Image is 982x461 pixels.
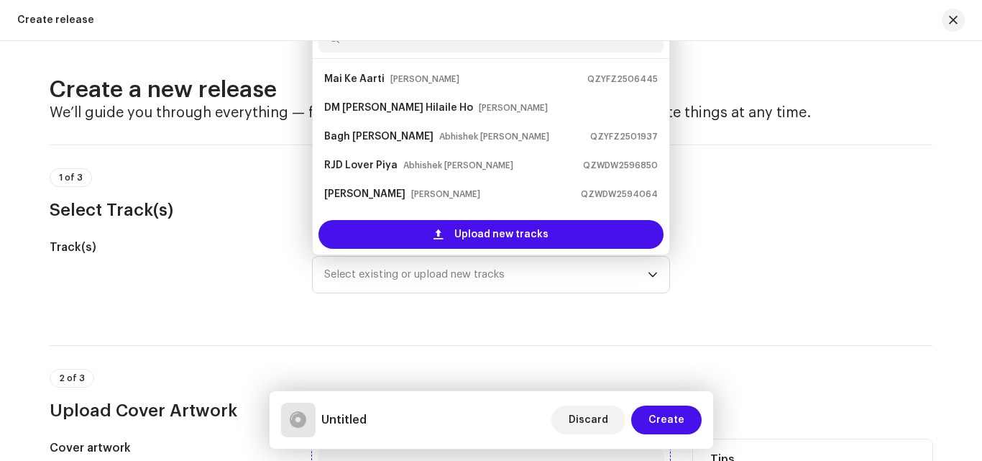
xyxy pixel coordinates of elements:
strong: RJD Lover Piya [324,154,398,177]
li: RJD Lover Piya [318,151,664,180]
small: Abhishek [PERSON_NAME] [403,158,513,173]
span: Discard [569,406,608,434]
span: Create [648,406,684,434]
button: Create [631,406,702,434]
strong: [PERSON_NAME] [324,211,405,234]
strong: [PERSON_NAME] [324,183,405,206]
small: [PERSON_NAME] [411,187,480,201]
li: DM Ke Cursi Hilaile Ho [318,93,664,122]
strong: Bagh [PERSON_NAME] [324,125,433,148]
small: QZYFZ2506445 [587,72,658,86]
h4: We’ll guide you through everything — from track selection to final metadata. You can update thing... [50,104,932,122]
strong: Mai Ke Aarti [324,68,385,91]
li: Shadi Mubarak Ho [318,180,664,209]
li: Mai Ke Aarti [318,65,664,93]
small: QZWDW2596850 [583,158,658,173]
small: QZYFZ2501937 [590,129,658,144]
small: [PERSON_NAME] [479,101,548,115]
small: QZWDW2594064 [581,187,658,201]
span: Select existing or upload new tracks [324,257,648,293]
li: Jaan Marela [318,209,664,237]
h5: Cover artwork [50,439,289,457]
h5: Untitled [321,411,367,429]
small: [PERSON_NAME] [390,72,459,86]
span: Upload new tracks [454,220,549,249]
li: Bagh Jila Gorkhapur [318,122,664,151]
h3: Select Track(s) [50,198,932,222]
strong: DM [PERSON_NAME] Hilaile Ho [324,96,473,119]
button: Discard [551,406,625,434]
h5: Track(s) [50,239,289,256]
h3: Upload Cover Artwork [50,399,932,422]
small: Abhishek [PERSON_NAME] [439,129,549,144]
div: dropdown trigger [648,257,658,293]
h2: Create a new release [50,76,932,104]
